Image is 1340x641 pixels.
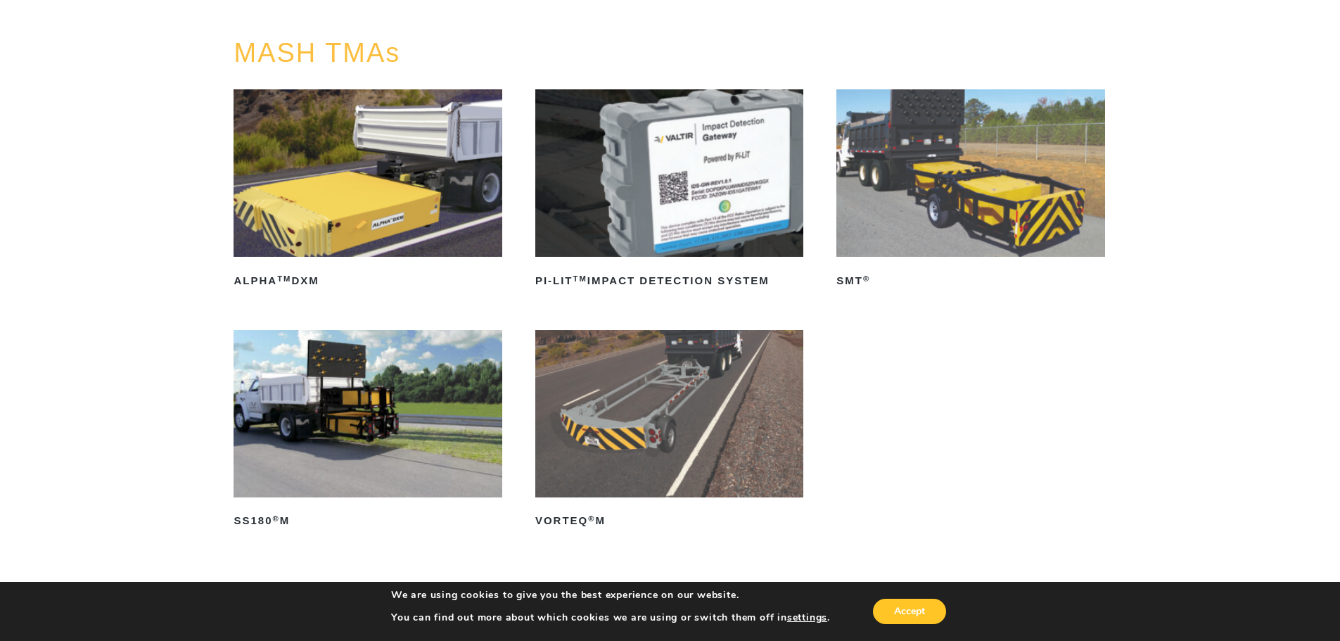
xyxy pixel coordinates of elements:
[234,38,400,68] a: MASH TMAs
[234,89,502,292] a: ALPHATMDXM
[573,274,587,283] sup: TM
[787,611,827,624] button: settings
[535,510,803,533] h2: VORTEQ M
[836,89,1104,292] a: SMT®
[391,589,830,602] p: We are using cookies to give you the best experience on our website.
[535,330,803,533] a: VORTEQ®M
[391,611,830,624] p: You can find out more about which cookies we are using or switch them off in .
[234,269,502,292] h2: ALPHA DXM
[277,274,291,283] sup: TM
[234,330,502,533] a: SS180®M
[863,274,870,283] sup: ®
[588,514,595,523] sup: ®
[535,269,803,292] h2: PI-LIT Impact Detection System
[836,269,1104,292] h2: SMT
[873,599,946,624] button: Accept
[535,89,803,292] a: PI-LITTMImpact Detection System
[234,510,502,533] h2: SS180 M
[273,514,280,523] sup: ®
